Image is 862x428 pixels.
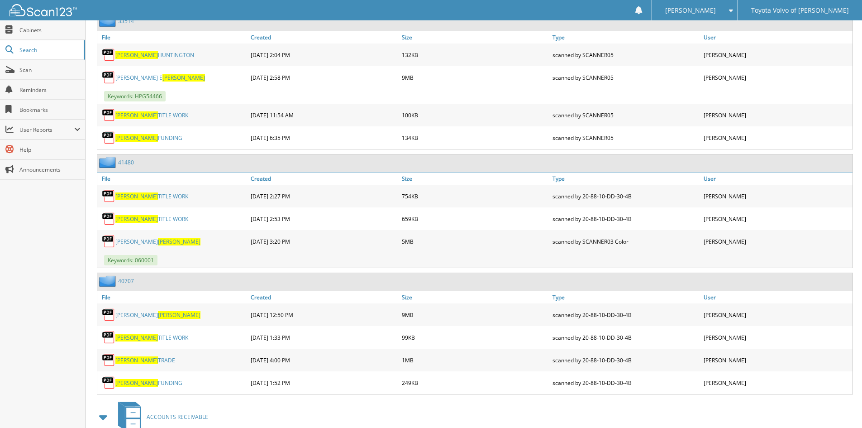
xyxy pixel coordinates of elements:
[102,212,115,226] img: PDF.png
[550,232,701,250] div: scanned by SCANNER03 Color
[550,374,701,392] div: scanned by 20-88-10-DD-30-4B
[400,328,551,346] div: 99KB
[115,74,205,82] a: [PERSON_NAME] E[PERSON_NAME]
[115,111,158,119] span: [PERSON_NAME]
[115,111,188,119] a: [PERSON_NAME]TITLE WORK
[162,74,205,82] span: [PERSON_NAME]
[550,173,701,185] a: Type
[701,187,852,205] div: [PERSON_NAME]
[550,31,701,43] a: Type
[115,379,158,387] span: [PERSON_NAME]
[550,187,701,205] div: scanned by 20-88-10-DD-30-4B
[248,129,400,147] div: [DATE] 6:35 PM
[115,134,182,142] a: [PERSON_NAME]FUNDING
[158,311,200,319] span: [PERSON_NAME]
[102,376,115,390] img: PDF.png
[701,173,852,185] a: User
[248,187,400,205] div: [DATE] 2:27 PM
[19,166,81,173] span: Announcements
[118,17,134,25] a: 33514
[97,173,248,185] a: File
[701,306,852,324] div: [PERSON_NAME]
[550,328,701,346] div: scanned by 20-88-10-DD-30-4B
[115,334,158,341] span: [PERSON_NAME]
[115,356,175,364] a: [PERSON_NAME]TRADE
[104,255,157,265] span: Keywords: 060001
[400,106,551,124] div: 100KB
[99,157,118,168] img: folder2.png
[115,334,188,341] a: [PERSON_NAME]TITLE WORK
[701,68,852,87] div: [PERSON_NAME]
[147,413,208,421] span: ACCOUNTS RECEIVABLE
[701,31,852,43] a: User
[400,351,551,369] div: 1MB
[550,291,701,303] a: Type
[102,308,115,322] img: PDF.png
[701,106,852,124] div: [PERSON_NAME]
[400,31,551,43] a: Size
[400,291,551,303] a: Size
[550,210,701,228] div: scanned by 20-88-10-DD-30-4B
[248,68,400,87] div: [DATE] 2:58 PM
[97,291,248,303] a: File
[9,4,77,16] img: scan123-logo-white.svg
[400,306,551,324] div: 9MB
[817,385,862,428] iframe: Chat Widget
[400,173,551,185] a: Size
[248,351,400,369] div: [DATE] 4:00 PM
[102,71,115,84] img: PDF.png
[102,235,115,248] img: PDF.png
[400,374,551,392] div: 249KB
[248,31,400,43] a: Created
[701,351,852,369] div: [PERSON_NAME]
[115,215,158,223] span: [PERSON_NAME]
[400,46,551,64] div: 132KB
[19,46,79,54] span: Search
[102,189,115,203] img: PDF.png
[99,15,118,27] img: folder2.png
[115,192,158,200] span: [PERSON_NAME]
[701,328,852,346] div: [PERSON_NAME]
[115,134,158,142] span: [PERSON_NAME]
[118,277,134,285] a: 40707
[751,8,849,13] span: Toyota Volvo of [PERSON_NAME]
[550,306,701,324] div: scanned by 20-88-10-DD-30-4B
[701,46,852,64] div: [PERSON_NAME]
[19,106,81,114] span: Bookmarks
[158,238,200,245] span: [PERSON_NAME]
[102,331,115,344] img: PDF.png
[115,238,200,245] a: [PERSON_NAME][PERSON_NAME]
[19,146,81,154] span: Help
[248,306,400,324] div: [DATE] 12:50 PM
[115,192,188,200] a: [PERSON_NAME]TITLE WORK
[19,66,81,74] span: Scan
[550,351,701,369] div: scanned by 20-88-10-DD-30-4B
[115,51,194,59] a: [PERSON_NAME]HUNTINGTON
[19,126,74,134] span: User Reports
[248,173,400,185] a: Created
[115,311,200,319] a: [PERSON_NAME][PERSON_NAME]
[248,374,400,392] div: [DATE] 1:52 PM
[102,108,115,122] img: PDF.png
[248,106,400,124] div: [DATE] 11:54 AM
[118,159,134,166] a: 41480
[550,68,701,87] div: scanned by SCANNER05
[248,232,400,250] div: [DATE] 3:20 PM
[701,374,852,392] div: [PERSON_NAME]
[248,210,400,228] div: [DATE] 2:53 PM
[19,86,81,94] span: Reminders
[248,291,400,303] a: Created
[99,275,118,287] img: folder2.png
[115,215,188,223] a: [PERSON_NAME]TITLE WORK
[701,291,852,303] a: User
[102,48,115,62] img: PDF.png
[400,187,551,205] div: 754KB
[104,91,166,101] span: Keywords: HPG54466
[115,379,182,387] a: [PERSON_NAME]FUNDING
[115,51,158,59] span: [PERSON_NAME]
[400,68,551,87] div: 9MB
[400,129,551,147] div: 134KB
[248,328,400,346] div: [DATE] 1:33 PM
[400,210,551,228] div: 659KB
[550,106,701,124] div: scanned by SCANNER05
